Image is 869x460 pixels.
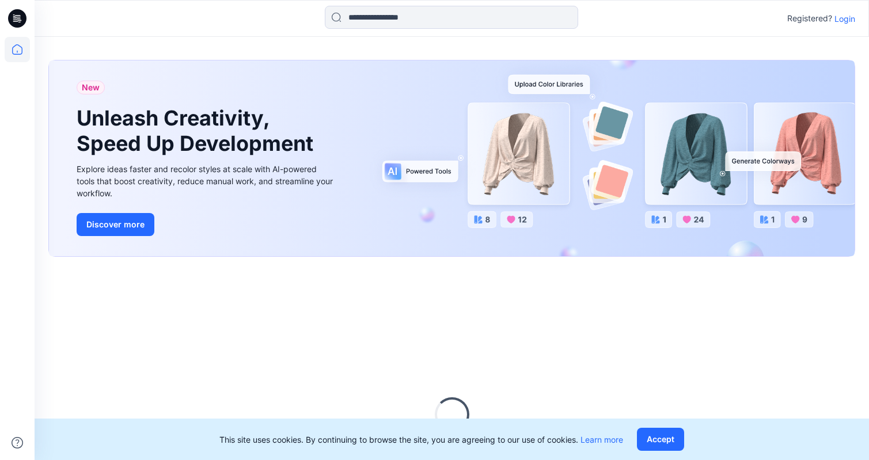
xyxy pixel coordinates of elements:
[77,106,318,155] h1: Unleash Creativity, Speed Up Development
[82,81,100,94] span: New
[580,435,623,444] a: Learn more
[77,213,336,236] a: Discover more
[77,163,336,199] div: Explore ideas faster and recolor styles at scale with AI-powered tools that boost creativity, red...
[219,434,623,446] p: This site uses cookies. By continuing to browse the site, you are agreeing to our use of cookies.
[834,13,855,25] p: Login
[787,12,832,25] p: Registered?
[77,213,154,236] button: Discover more
[637,428,684,451] button: Accept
